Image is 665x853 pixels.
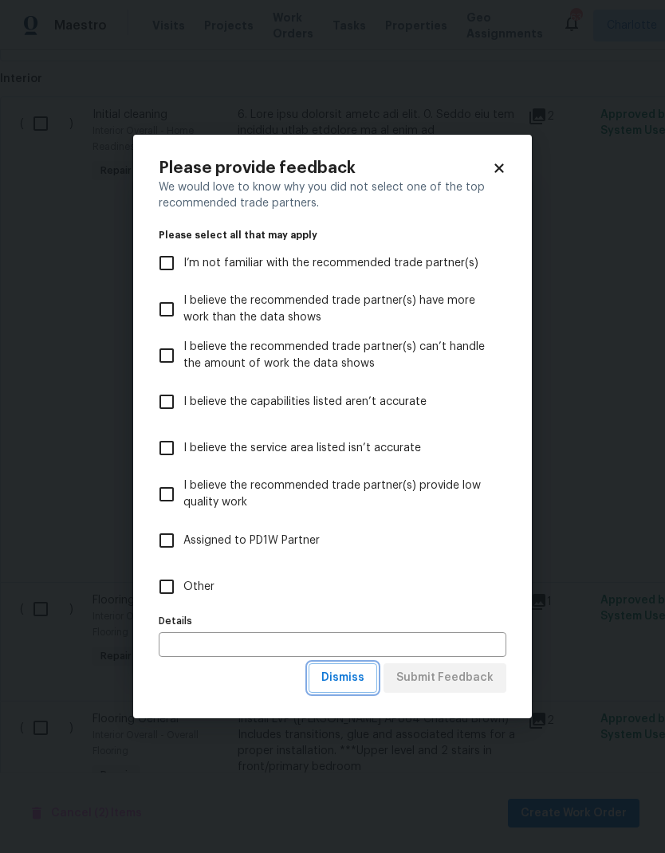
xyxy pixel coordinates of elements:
[183,255,478,272] span: I’m not familiar with the recommended trade partner(s)
[183,394,427,411] span: I believe the capabilities listed aren’t accurate
[321,668,364,688] span: Dismiss
[183,478,494,511] span: I believe the recommended trade partner(s) provide low quality work
[183,533,320,549] span: Assigned to PD1W Partner
[183,293,494,326] span: I believe the recommended trade partner(s) have more work than the data shows
[183,579,214,596] span: Other
[183,440,421,457] span: I believe the service area listed isn’t accurate
[159,179,506,211] div: We would love to know why you did not select one of the top recommended trade partners.
[309,663,377,693] button: Dismiss
[159,230,506,240] legend: Please select all that may apply
[159,616,506,626] label: Details
[159,160,492,176] h2: Please provide feedback
[183,339,494,372] span: I believe the recommended trade partner(s) can’t handle the amount of work the data shows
